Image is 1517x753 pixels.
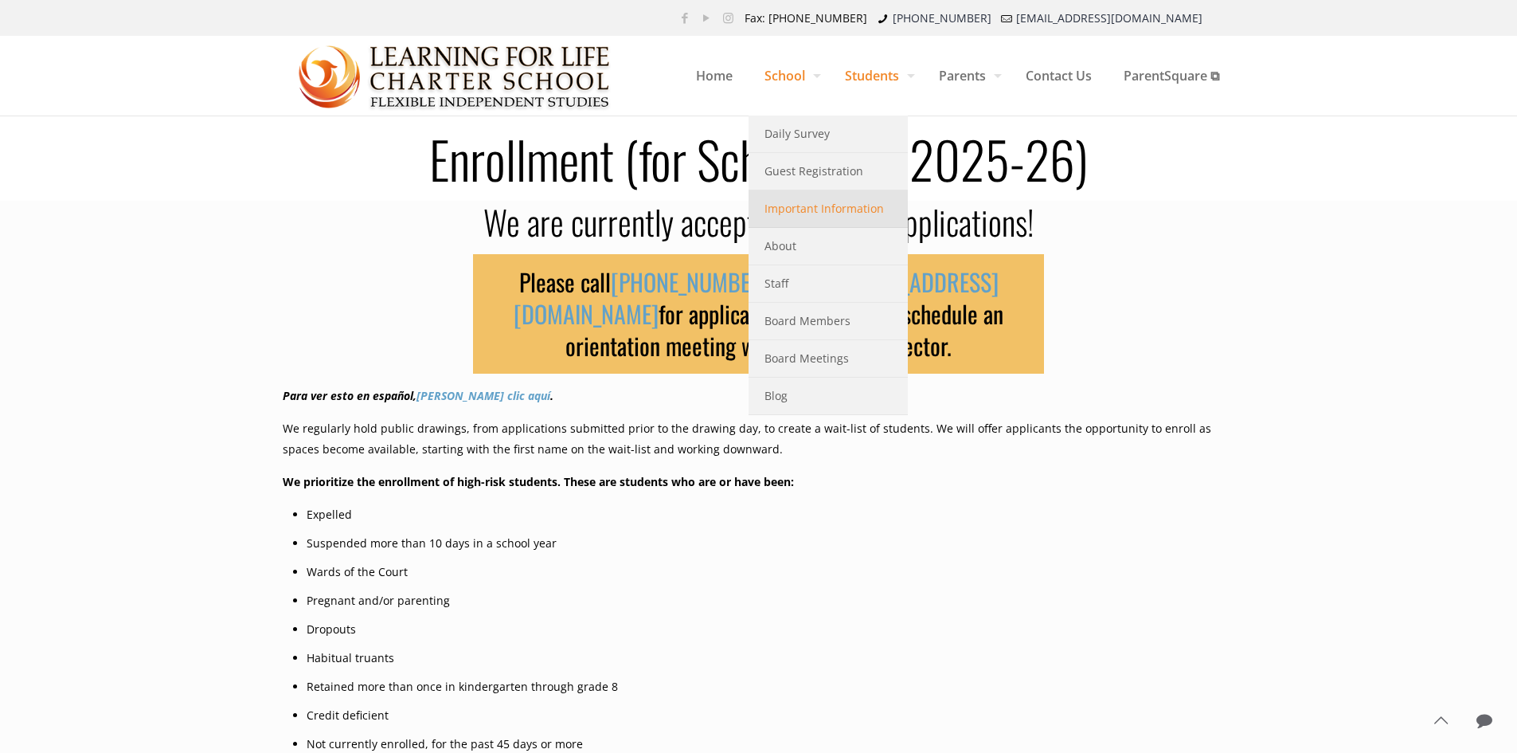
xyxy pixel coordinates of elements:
[283,201,1235,242] h2: We are currently accepting student applications!
[307,533,1235,554] li: Suspended more than 10 days in a school year
[764,386,788,406] span: Blog
[829,52,923,100] span: Students
[307,677,1235,697] li: Retained more than once in kindergarten through grade 8
[749,190,908,228] a: Important Information
[923,36,1010,116] a: Parents
[749,378,908,415] a: Blog
[1010,36,1108,116] a: Contact Us
[1108,52,1235,100] span: ParentSquare ⧉
[307,648,1235,669] li: Habitual truants
[764,124,830,144] span: Daily Survey
[923,52,1010,100] span: Parents
[999,10,1015,25] i: mail
[875,10,891,25] i: phone
[749,265,908,303] a: Staff
[299,36,612,116] a: Learning for Life Charter School
[764,311,850,331] span: Board Members
[273,133,1245,184] h1: Enrollment (for School Year 2025-26)
[893,10,991,25] a: [PHONE_NUMBER]
[283,388,553,403] em: Para ver esto en español, .
[1016,10,1202,25] a: [EMAIL_ADDRESS][DOMAIN_NAME]
[307,619,1235,640] li: Dropouts
[299,37,612,116] img: Enrollment (for School Year 2025-26)
[416,388,550,403] a: [PERSON_NAME] clic aquí
[677,10,694,25] a: Facebook icon
[307,562,1235,582] li: Wards of the Court
[749,340,908,378] a: Board Meetings
[764,236,796,257] span: About
[283,418,1235,460] p: We regularly hold public drawings, from applications submitted prior to the drawing day, to creat...
[749,36,829,116] a: School
[764,273,788,294] span: Staff
[611,264,770,300] a: [PHONE_NUMBER]
[720,10,737,25] a: Instagram icon
[749,303,908,340] a: Board Members
[1010,52,1108,100] span: Contact Us
[514,264,999,331] a: [EMAIL_ADDRESS][DOMAIN_NAME]
[283,474,794,489] b: We prioritize the enrollment of high-risk students. These are students who are or have been:
[764,348,849,369] span: Board Meetings
[1108,36,1235,116] a: ParentSquare ⧉
[764,198,884,219] span: Important Information
[307,504,1235,525] li: Expelled
[749,228,908,265] a: About
[680,36,749,116] a: Home
[680,52,749,100] span: Home
[1424,704,1457,737] a: Back to top icon
[749,116,908,153] a: Daily Survey
[473,254,1045,374] h3: Please call or email for application forms and to schedule an orientation meeting with our school...
[829,36,923,116] a: Students
[698,10,715,25] a: YouTube icon
[749,153,908,190] a: Guest Registration
[307,705,1235,726] li: Credit deficient
[764,161,863,182] span: Guest Registration
[307,590,1235,611] li: Pregnant and/or parenting
[749,52,829,100] span: School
